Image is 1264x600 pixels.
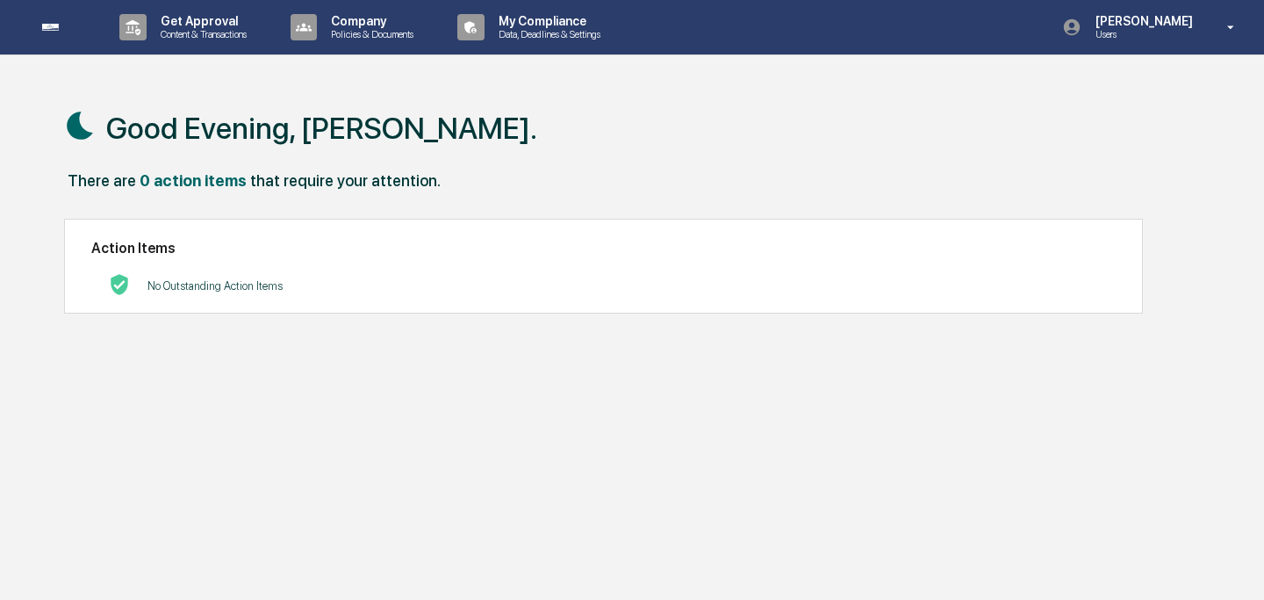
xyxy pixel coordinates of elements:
[147,279,283,293] p: No Outstanding Action Items
[106,111,537,146] h1: Good Evening, [PERSON_NAME].
[109,274,130,295] img: No Actions logo
[485,28,609,40] p: Data, Deadlines & Settings
[147,14,255,28] p: Get Approval
[147,28,255,40] p: Content & Transactions
[250,171,441,190] div: that require your attention.
[68,171,136,190] div: There are
[91,240,1115,257] h2: Action Items
[42,24,84,30] img: logo
[1081,14,1202,28] p: [PERSON_NAME]
[317,14,422,28] p: Company
[1081,28,1202,40] p: Users
[485,14,609,28] p: My Compliance
[317,28,422,40] p: Policies & Documents
[140,171,247,190] div: 0 action items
